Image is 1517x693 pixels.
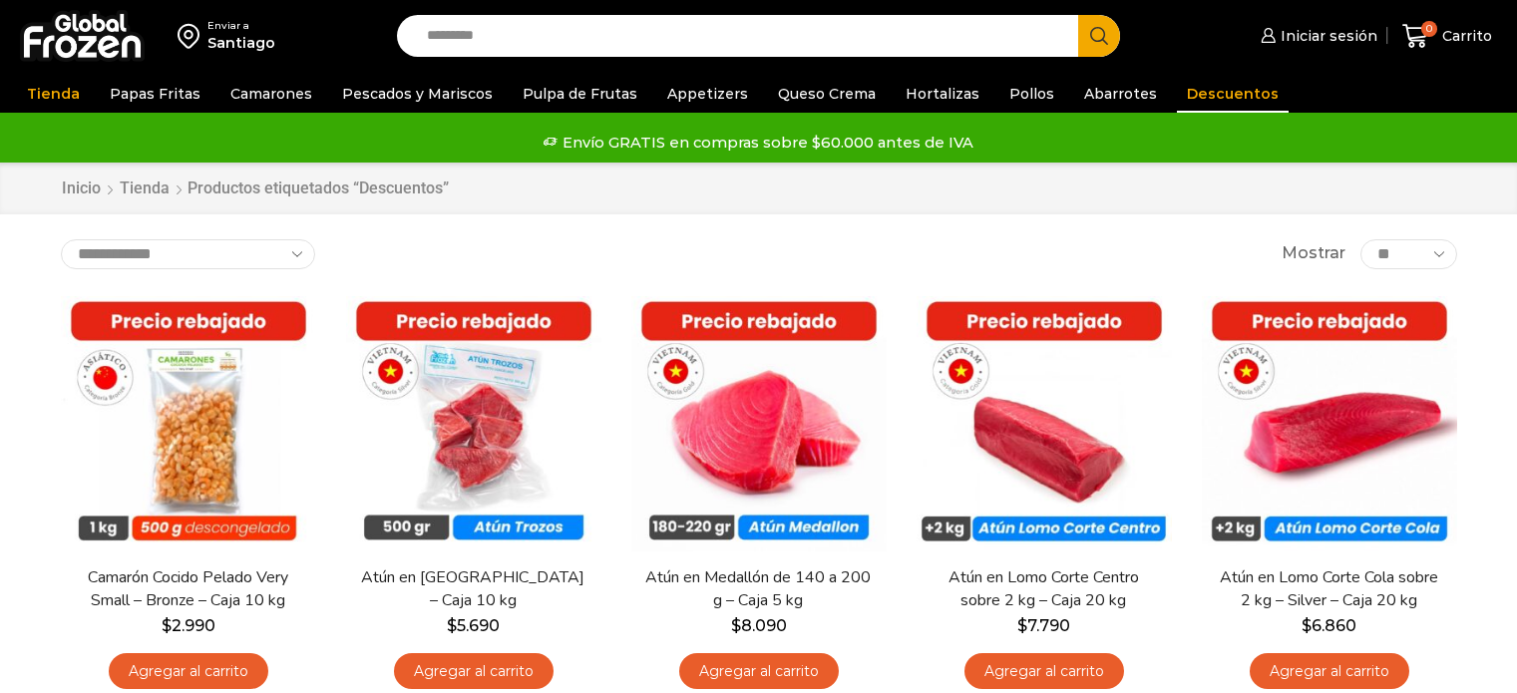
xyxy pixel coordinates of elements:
[358,566,587,612] a: Atún en [GEOGRAPHIC_DATA] – Caja 10 kg
[1421,21,1437,37] span: 0
[1250,653,1409,690] a: Agregar al carrito: “Atún en Lomo Corte Cola sobre 2 kg - Silver - Caja 20 kg”
[1017,616,1027,635] span: $
[188,178,449,197] h1: Productos etiquetados “Descuentos”
[964,653,1124,690] a: Agregar al carrito: “Atún en Lomo Corte Centro sobre 2 kg - Caja 20 kg”
[1276,26,1377,46] span: Iniciar sesión
[207,19,275,33] div: Enviar a
[17,75,90,113] a: Tienda
[332,75,503,113] a: Pescados y Mariscos
[61,177,449,200] nav: Breadcrumb
[513,75,647,113] a: Pulpa de Frutas
[1302,616,1312,635] span: $
[1017,616,1070,635] bdi: 7.790
[1078,15,1120,57] button: Search button
[768,75,886,113] a: Queso Crema
[896,75,989,113] a: Hortalizas
[1437,26,1492,46] span: Carrito
[162,616,215,635] bdi: 2.990
[61,239,315,269] select: Pedido de la tienda
[447,616,500,635] bdi: 5.690
[220,75,322,113] a: Camarones
[1282,242,1345,265] span: Mostrar
[394,653,554,690] a: Agregar al carrito: “Atún en Trozos - Caja 10 kg”
[109,653,268,690] a: Agregar al carrito: “Camarón Cocido Pelado Very Small - Bronze - Caja 10 kg”
[162,616,172,635] span: $
[679,653,839,690] a: Agregar al carrito: “Atún en Medallón de 140 a 200 g - Caja 5 kg”
[1074,75,1167,113] a: Abarrotes
[207,33,275,53] div: Santiago
[999,75,1064,113] a: Pollos
[731,616,741,635] span: $
[731,616,787,635] bdi: 8.090
[1397,13,1497,60] a: 0 Carrito
[1256,16,1377,56] a: Iniciar sesión
[929,566,1158,612] a: Atún en Lomo Corte Centro sobre 2 kg – Caja 20 kg
[1177,75,1289,113] a: Descuentos
[61,177,102,200] a: Inicio
[447,616,457,635] span: $
[178,19,207,53] img: address-field-icon.svg
[1302,616,1356,635] bdi: 6.860
[100,75,210,113] a: Papas Fritas
[1214,566,1443,612] a: Atún en Lomo Corte Cola sobre 2 kg – Silver – Caja 20 kg
[657,75,758,113] a: Appetizers
[643,566,873,612] a: Atún en Medallón de 140 a 200 g – Caja 5 kg
[119,177,171,200] a: Tienda
[73,566,302,612] a: Camarón Cocido Pelado Very Small – Bronze – Caja 10 kg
